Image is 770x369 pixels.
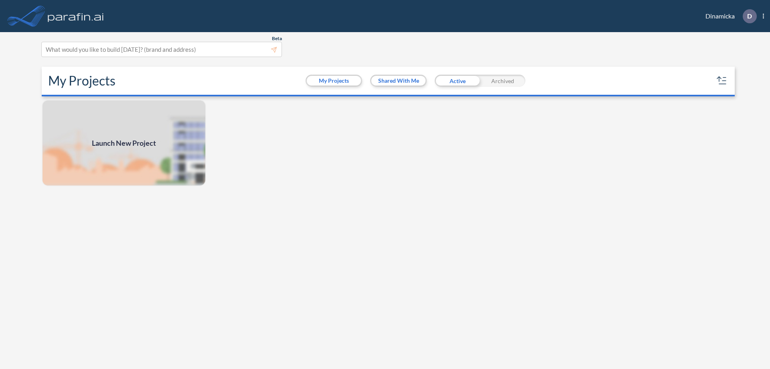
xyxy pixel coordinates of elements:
[715,74,728,87] button: sort
[371,76,426,86] button: Shared With Me
[46,8,105,24] img: logo
[480,75,525,87] div: Archived
[307,76,361,86] button: My Projects
[42,100,206,186] img: add
[92,138,156,149] span: Launch New Project
[42,100,206,186] a: Launch New Project
[435,75,480,87] div: Active
[747,12,752,20] p: D
[48,73,115,88] h2: My Projects
[693,9,764,23] div: Dinamicka
[272,35,282,42] span: Beta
